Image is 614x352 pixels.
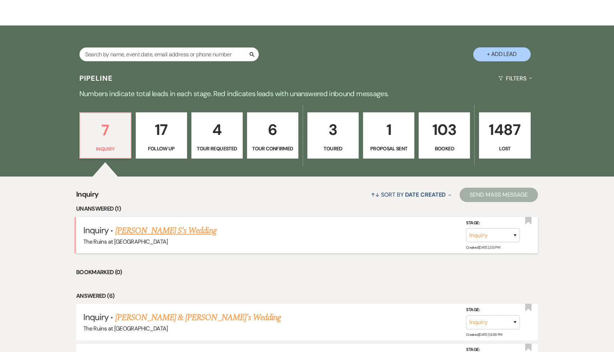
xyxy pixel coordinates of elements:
[479,112,530,159] a: 1487Lost
[84,145,126,153] p: Inquiry
[473,47,531,61] button: + Add Lead
[79,112,131,159] a: 7Inquiry
[115,224,217,237] a: [PERSON_NAME] S's Wedding
[496,69,535,88] button: Filters
[405,191,446,198] span: Date Created
[83,225,108,236] span: Inquiry
[368,118,410,142] p: 1
[312,145,354,152] p: Toured
[76,268,538,277] li: Bookmarked (0)
[466,245,500,250] span: Created: [DATE] 2:13 PM
[136,112,187,159] a: 17Follow Up
[371,191,380,198] span: ↑↓
[76,189,99,204] span: Inquiry
[83,311,108,323] span: Inquiry
[83,325,168,332] span: The Ruins at [GEOGRAPHIC_DATA]
[84,118,126,142] p: 7
[484,145,526,152] p: Lost
[196,118,238,142] p: 4
[466,332,502,337] span: Created: [DATE] 12:05 PM
[368,185,454,204] button: Sort By Date Created
[76,291,538,301] li: Answered (6)
[460,188,538,202] button: Send Mass Message
[140,145,182,152] p: Follow Up
[191,112,243,159] a: 4Tour Requested
[140,118,182,142] p: 17
[252,145,294,152] p: Tour Confirmed
[115,311,281,324] a: [PERSON_NAME] & [PERSON_NAME]'s Wedding
[252,118,294,142] p: 6
[423,118,465,142] p: 103
[48,88,566,99] p: Numbers indicate total leads in each stage. Red indicates leads with unanswered inbound messages.
[247,112,298,159] a: 6Tour Confirmed
[79,47,259,61] input: Search by name, event date, email address or phone number
[423,145,465,152] p: Booked
[419,112,470,159] a: 103Booked
[307,112,359,159] a: 3Toured
[484,118,526,142] p: 1487
[363,112,414,159] a: 1Proposal Sent
[196,145,238,152] p: Tour Requested
[79,73,113,83] h3: Pipeline
[76,204,538,213] li: Unanswered (1)
[83,238,168,245] span: The Ruins at [GEOGRAPHIC_DATA]
[466,219,520,227] label: Stage:
[312,118,354,142] p: 3
[466,306,520,314] label: Stage:
[368,145,410,152] p: Proposal Sent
